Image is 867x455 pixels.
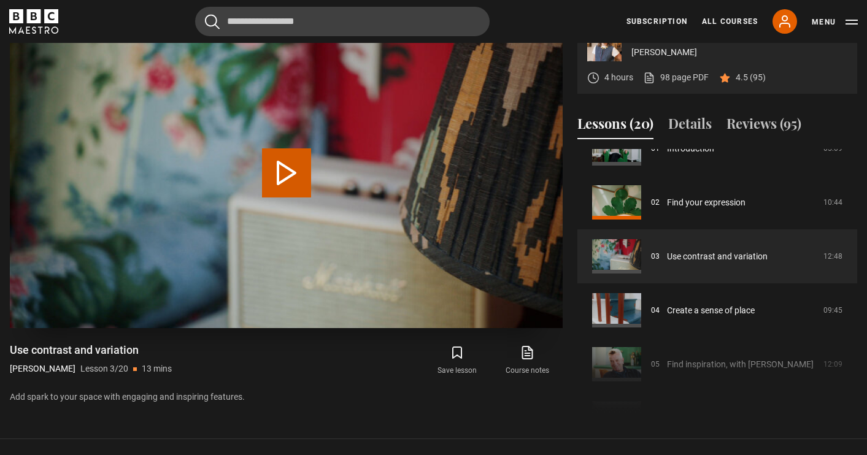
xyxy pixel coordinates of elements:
[9,9,58,34] svg: BBC Maestro
[812,16,858,28] button: Toggle navigation
[643,71,709,84] a: 98 page PDF
[604,71,633,84] p: 4 hours
[80,362,128,375] p: Lesson 3/20
[142,362,172,375] p: 13 mins
[736,71,766,84] p: 4.5 (95)
[10,391,563,403] p: Add spark to your space with engaging and inspiring features.
[626,16,687,27] a: Subscription
[577,113,653,139] button: Lessons (20)
[10,362,75,375] p: [PERSON_NAME]
[10,17,563,328] video-js: Video Player
[667,250,768,263] a: Use contrast and variation
[667,304,755,317] a: Create a sense of place
[10,343,172,357] h1: Use contrast and variation
[493,343,563,378] a: Course notes
[667,142,714,155] a: Introduction
[668,113,712,139] button: Details
[702,16,758,27] a: All Courses
[726,113,801,139] button: Reviews (95)
[205,14,220,29] button: Submit the search query
[422,343,492,378] button: Save lesson
[667,196,746,209] a: Find your expression
[195,7,490,36] input: Search
[631,46,847,59] p: [PERSON_NAME]
[262,148,311,197] button: Play Lesson Use contrast and variation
